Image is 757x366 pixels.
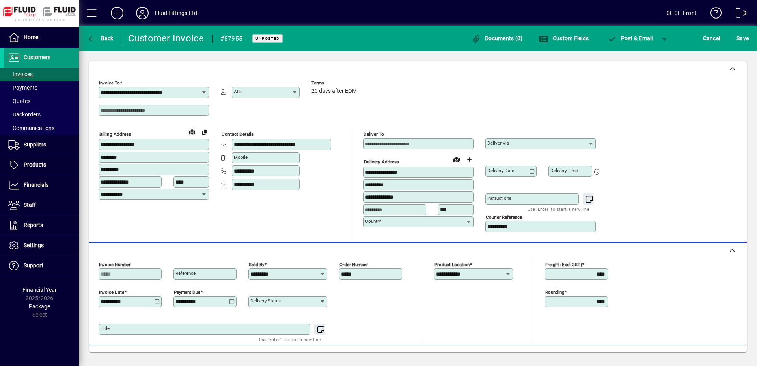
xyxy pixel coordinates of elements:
span: Reports [24,222,43,228]
div: CHCH Front [666,7,697,19]
a: Suppliers [4,135,79,155]
button: Choose address [463,153,475,166]
button: Post & Email [603,31,657,45]
button: Add [104,6,130,20]
span: Support [24,262,43,268]
button: Documents (0) [470,31,525,45]
button: Cancel [701,31,722,45]
span: Communications [8,125,54,131]
a: Financials [4,175,79,195]
mat-label: Delivery date [487,168,514,173]
span: Product History [476,350,516,363]
a: Staff [4,195,79,215]
mat-label: Courier Reference [486,214,522,220]
mat-label: Sold by [249,262,264,267]
span: Invoices [8,71,33,77]
a: View on map [186,125,198,138]
a: Products [4,155,79,175]
app-page-header-button: Back [79,31,122,45]
mat-label: Invoice number [99,262,131,267]
span: Home [24,34,38,40]
a: Invoices [4,68,79,81]
mat-label: Reference [175,270,196,276]
button: Save [735,31,751,45]
mat-label: Title [101,326,110,331]
span: Backorders [8,111,41,118]
div: Customer Invoice [128,32,204,45]
span: ave [736,32,749,45]
span: Documents (0) [472,35,523,41]
button: Product [689,349,729,364]
span: Financial Year [22,287,57,293]
a: Knowledge Base [705,2,722,27]
mat-label: Invoice date [99,289,124,295]
mat-label: Rounding [545,289,564,295]
a: Logout [730,2,747,27]
span: Custom Fields [539,35,589,41]
mat-label: Invoice To [99,80,120,86]
mat-label: Order number [339,262,368,267]
mat-hint: Use 'Enter' to start a new line [259,335,321,344]
span: Quotes [8,98,30,104]
span: S [736,35,740,41]
button: Copy to Delivery address [198,126,211,138]
mat-label: Delivery time [550,168,578,173]
mat-label: Attn [234,89,242,94]
button: Back [85,31,116,45]
button: Custom Fields [537,31,591,45]
mat-label: Deliver To [364,131,384,137]
a: Payments [4,81,79,94]
mat-label: Instructions [487,195,511,201]
span: Customers [24,54,50,60]
div: Fluid Fittings Ltd [155,7,197,19]
div: #87955 [220,32,243,45]
mat-hint: Use 'Enter' to start a new line [528,205,589,214]
a: Settings [4,236,79,255]
a: Communications [4,121,79,135]
mat-label: Product location [434,262,470,267]
span: Cancel [703,32,720,45]
a: Support [4,256,79,276]
span: Settings [24,242,44,248]
span: Package [29,303,50,310]
span: Product [693,350,725,363]
span: P [621,35,625,41]
span: Suppliers [24,141,46,148]
a: View on map [450,153,463,165]
mat-label: Freight (excl GST) [545,262,582,267]
a: Quotes [4,94,79,108]
span: Payments [8,84,37,91]
span: 20 days after EOM [311,88,357,94]
span: Terms [311,81,359,86]
mat-label: Deliver via [487,140,509,146]
button: Profile [130,6,155,20]
mat-label: Country [365,218,381,224]
button: Product History [473,349,519,364]
span: Back [87,35,114,41]
span: Unposted [255,36,280,41]
a: Reports [4,216,79,235]
a: Backorders [4,108,79,121]
span: Products [24,161,46,168]
mat-label: Delivery status [250,298,281,304]
span: ost & Email [607,35,653,41]
a: Home [4,28,79,47]
mat-label: Mobile [234,154,248,160]
mat-label: Payment due [174,289,200,295]
span: Financials [24,182,48,188]
span: Staff [24,202,36,208]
